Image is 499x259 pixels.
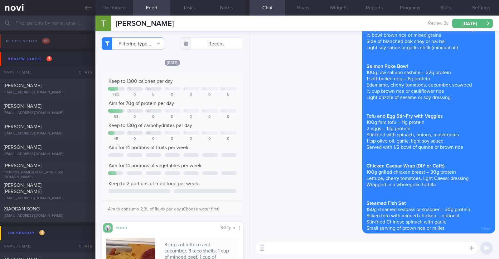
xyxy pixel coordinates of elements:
[184,109,187,113] div: Fr
[428,21,448,26] span: Review By
[366,201,406,206] strong: Steamed Fish Set
[147,87,151,91] div: We
[366,170,456,175] span: 100g grilled chicken breast – 30g protein
[366,139,443,144] span: 1 tsp olive oil, garlic, light soy sauce
[4,145,41,150] span: [PERSON_NAME]
[70,240,95,252] div: Chats
[46,56,52,61] span: 7
[4,183,41,194] span: [PERSON_NAME] [PERSON_NAME]
[366,89,444,94] span: ½ cup brown rice or cauliflower rice
[366,76,430,81] span: 1 soft-boiled egg – 6g protein
[4,206,40,211] span: XIAODAN SONG
[145,92,162,97] div: 0
[366,182,436,187] span: Wrapped in a wholegrain tortilla
[109,79,173,84] span: Keep to 1300 calories per day
[366,145,463,150] span: Served with 1/2 bowl of quinoa or brown rice
[366,176,469,181] span: Lettuce, cherry tomatoes, light Caesar dressing
[366,219,446,224] span: Stir-fried Chinese spinach with garlic
[6,229,46,237] div: On sensor
[6,55,53,63] div: Review [DATE]
[366,33,441,38] span: ½ bowl brown rice or mixed grains
[184,131,187,135] div: Fr
[366,95,451,100] span: Light drizzle of sesame or soy dressing
[109,163,201,168] span: Aim for 14 portions of vegetables per week
[366,114,443,119] strong: Tofu and Egg Stir-Fry with Veggies
[4,83,41,88] span: [PERSON_NAME]
[366,163,444,168] strong: Chicken Caesar Wrap (DIY or Café)
[182,115,199,119] div: 0
[366,120,424,125] span: 100g firm tofu – 11g protein
[4,196,92,201] div: [EMAIL_ADDRESS][DOMAIN_NAME]
[366,132,459,137] span: Stir-fried with spinach, onions, mushrooms
[203,131,206,135] div: Sa
[221,109,225,113] div: Su
[220,115,237,119] div: 0
[203,109,206,113] div: Sa
[42,38,50,44] span: 101
[147,109,151,113] div: We
[201,115,218,119] div: 0
[220,137,237,141] div: 0
[4,90,92,95] div: [EMAIL_ADDRESS][DOMAIN_NAME]
[481,225,491,231] span: 11:35am
[203,87,206,91] div: Sa
[220,92,237,97] div: 0
[108,115,125,119] div: 63
[127,92,143,97] div: 0
[366,126,410,131] span: 2 eggs – 12g protein
[127,115,143,119] div: 0
[128,87,131,91] div: Tu
[145,137,162,141] div: 0
[366,82,472,87] span: Edamame, cherry tomatoes, cucumber, seaweed
[366,226,444,231] span: Small serving of brown rice or millet
[4,124,41,129] span: [PERSON_NAME]
[165,109,169,113] div: Th
[452,19,493,28] button: [DATE]
[108,207,219,211] span: Aim to consume 2.3L of fluids per day (Choose water first)
[366,64,408,69] strong: Salmon Poke Bowl
[164,92,181,97] div: 0
[4,104,41,109] span: [PERSON_NAME]
[366,213,459,218] span: Silken tofu with minced chicken – optional
[127,137,143,141] div: 0
[184,87,187,91] div: Fr
[102,37,164,50] button: Filtering type...
[145,115,162,119] div: 0
[108,137,125,141] div: 45
[128,109,131,113] div: Tu
[39,230,45,235] span: 4
[4,37,51,45] div: Needs setup
[70,66,95,78] div: Chats
[147,131,151,135] div: We
[116,20,174,27] span: [PERSON_NAME]
[128,131,131,135] div: Tu
[165,131,169,135] div: Th
[108,92,125,97] div: 732
[366,45,458,50] span: Light soy sauce or garlic chilli (minimal oil)
[4,111,92,115] div: [EMAIL_ADDRESS][DOMAIN_NAME]
[109,101,174,106] span: Aim for 70g of protein per day
[165,87,169,91] div: Th
[109,181,198,186] span: Keep to 2 portions of fried food per week
[221,131,225,135] div: Su
[109,123,192,128] span: Keep to 130g of carbohydrates per day
[221,87,225,91] div: Su
[4,163,41,168] span: [PERSON_NAME]
[113,225,138,230] div: Food
[4,152,92,157] div: [EMAIL_ADDRESS][DOMAIN_NAME]
[164,137,181,141] div: 0
[201,137,218,141] div: 0
[182,92,199,97] div: 0
[4,214,92,218] div: [EMAIL_ADDRESS][DOMAIN_NAME]
[201,92,218,97] div: 0
[109,145,188,150] span: Aim for 14 portions of fruits per week
[165,60,180,66] span: [DATE]
[182,137,199,141] div: 0
[366,39,446,44] span: Side of blanched bok choy or nai bai
[220,226,235,230] span: 8:34pm
[366,70,451,75] span: 100g raw salmon sashimi – 22g protein
[366,207,470,212] span: 150g steamed seabass or snapper – 30g protein
[4,170,92,180] div: [PERSON_NAME][EMAIL_ADDRESS][DOMAIN_NAME]
[4,131,92,136] div: [EMAIL_ADDRESS][DOMAIN_NAME]
[164,115,181,119] div: 0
